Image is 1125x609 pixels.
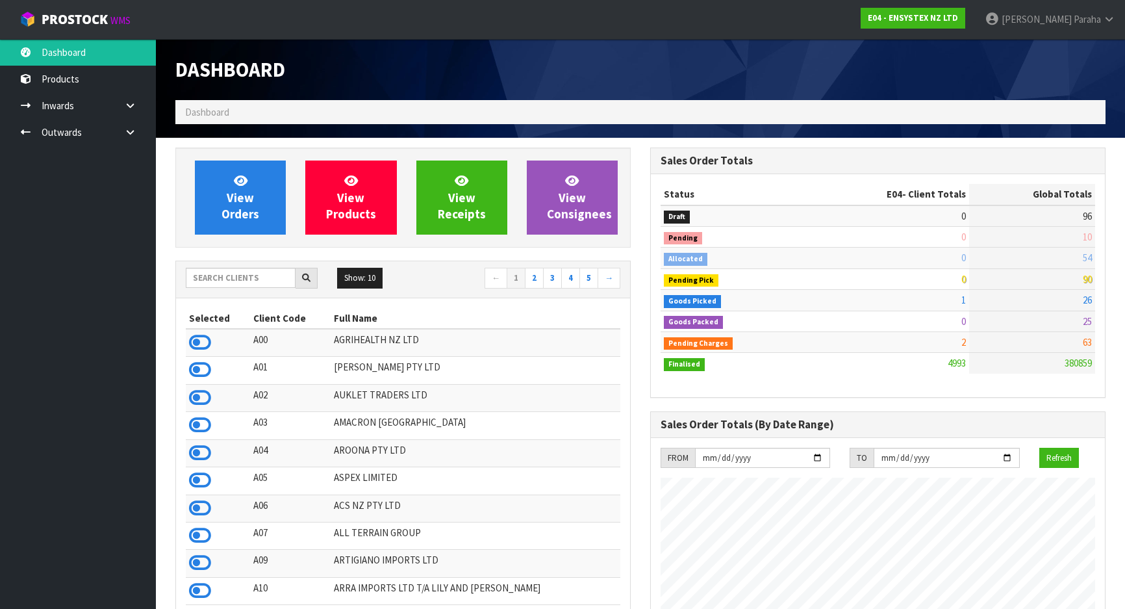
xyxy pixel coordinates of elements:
div: FROM [661,448,695,469]
span: Pending Charges [664,337,733,350]
span: Pending [664,232,702,245]
td: AGRIHEALTH NZ LTD [331,329,620,357]
span: 0 [961,315,966,328]
td: A10 [250,577,331,604]
span: View Consignees [547,173,612,222]
td: ACS NZ PTY LTD [331,495,620,522]
th: Global Totals [969,184,1095,205]
td: ARRA IMPORTS LTD T/A LILY AND [PERSON_NAME] [331,577,620,604]
span: Dashboard [185,106,229,118]
button: Refresh [1039,448,1079,469]
span: Pending Pick [664,274,718,287]
span: 0 [961,252,966,264]
span: Finalised [664,358,705,371]
a: E04 - ENSYSTEX NZ LTD [861,8,965,29]
span: E04 [887,188,902,200]
span: Goods Picked [664,295,721,308]
button: Show: 10 [337,268,383,289]
span: 10 [1083,231,1092,243]
span: 2 [961,336,966,348]
strong: E04 - ENSYSTEX NZ LTD [868,12,958,23]
span: Dashboard [175,57,285,82]
span: View Orders [221,173,259,222]
div: TO [850,448,874,469]
a: 2 [525,268,544,289]
span: Goods Packed [664,316,723,329]
a: ViewReceipts [416,161,507,235]
h3: Sales Order Totals (By Date Range) [661,419,1095,431]
a: → [598,268,620,289]
th: Full Name [331,308,620,329]
img: cube-alt.png [19,11,36,27]
span: 4993 [948,357,966,369]
th: Selected [186,308,250,329]
span: 1 [961,294,966,306]
span: 63 [1083,336,1092,348]
td: [PERSON_NAME] PTY LTD [331,357,620,384]
span: Paraha [1074,13,1101,25]
a: ViewProducts [305,161,396,235]
th: - Client Totals [805,184,969,205]
td: A01 [250,357,331,384]
td: AROONA PTY LTD [331,439,620,467]
td: AUKLET TRADERS LTD [331,384,620,411]
span: 96 [1083,210,1092,222]
th: Client Code [250,308,331,329]
td: A05 [250,467,331,495]
a: ViewConsignees [527,161,618,235]
td: A00 [250,329,331,357]
td: A03 [250,412,331,439]
span: 0 [961,210,966,222]
span: View Receipts [438,173,486,222]
h3: Sales Order Totals [661,155,1095,167]
nav: Page navigation [413,268,621,291]
span: 90 [1083,273,1092,285]
td: AMACRON [GEOGRAPHIC_DATA] [331,412,620,439]
th: Status [661,184,805,205]
span: ProStock [42,11,108,28]
small: WMS [110,14,131,27]
td: A04 [250,439,331,467]
a: 4 [561,268,580,289]
td: ASPEX LIMITED [331,467,620,495]
td: A07 [250,522,331,549]
span: Allocated [664,253,707,266]
td: ALL TERRAIN GROUP [331,522,620,549]
span: Draft [664,211,690,224]
td: A06 [250,495,331,522]
span: 0 [961,273,966,285]
td: A02 [250,384,331,411]
a: 5 [579,268,598,289]
span: 0 [961,231,966,243]
a: 3 [543,268,562,289]
span: 54 [1083,252,1092,264]
span: [PERSON_NAME] [1002,13,1072,25]
a: ← [485,268,507,289]
span: 25 [1083,315,1092,328]
td: ARTIGIANO IMPORTS LTD [331,550,620,577]
span: 380859 [1065,357,1092,369]
td: A09 [250,550,331,577]
span: 26 [1083,294,1092,306]
a: ViewOrders [195,161,286,235]
a: 1 [507,268,525,289]
span: View Products [326,173,376,222]
input: Search clients [186,268,296,288]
